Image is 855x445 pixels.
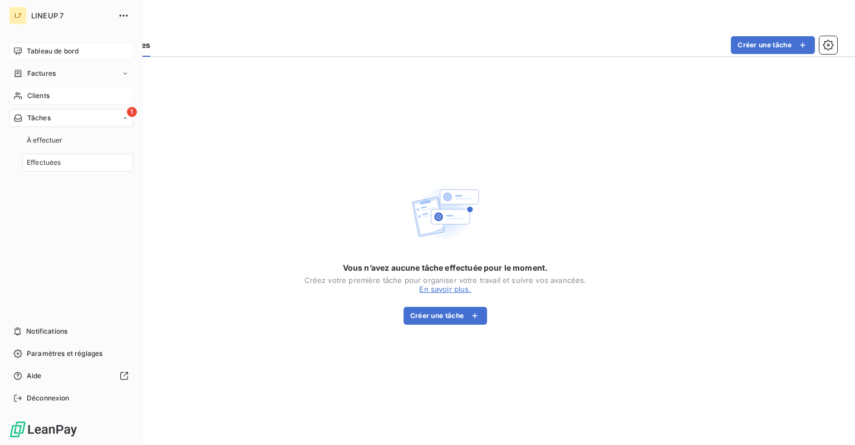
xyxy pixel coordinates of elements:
span: Clients [27,91,50,101]
span: Vous n’avez aucune tâche effectuée pour le moment. [343,262,548,273]
iframe: Intercom live chat [817,407,844,434]
span: 1 [127,107,137,117]
span: Tâches [27,113,51,123]
img: Empty state [410,178,481,249]
div: L7 [9,7,27,25]
span: Effectuées [27,158,61,168]
span: Notifications [26,326,67,336]
button: Créer une tâche [731,36,815,54]
img: Logo LeanPay [9,420,78,438]
span: Déconnexion [27,393,70,403]
span: Tableau de bord [27,46,78,56]
div: Créez votre première tâche pour organiser votre travail et suivre vos avancées. [304,276,587,285]
a: En savoir plus. [419,285,471,294]
span: LINEUP 7 [31,11,111,20]
span: Aide [27,371,42,381]
button: Créer une tâche [404,307,488,325]
span: Factures [27,69,56,79]
a: Aide [9,367,133,385]
span: À effectuer [27,135,63,145]
span: Paramètres et réglages [27,349,102,359]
